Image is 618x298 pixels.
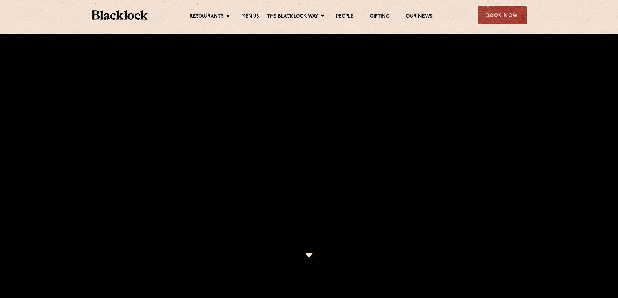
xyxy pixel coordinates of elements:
[406,13,433,20] a: Our News
[305,253,313,258] img: icon-dropdown-cream.svg
[478,6,527,24] div: Book Now
[336,13,354,20] a: People
[92,10,148,20] img: BL_Textured_Logo-footer-cropped.svg
[267,13,318,20] a: The Blacklock Way
[241,13,259,20] a: Menus
[190,13,224,20] a: Restaurants
[370,13,389,20] a: Gifting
